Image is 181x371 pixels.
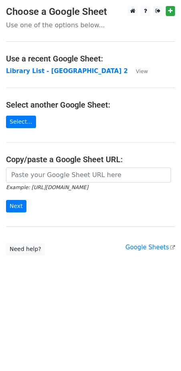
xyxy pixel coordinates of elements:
a: View [128,67,148,75]
h4: Copy/paste a Google Sheet URL: [6,155,175,164]
p: Use one of the options below... [6,21,175,29]
a: Select... [6,116,36,128]
a: Library List - [GEOGRAPHIC_DATA] 2 [6,67,128,75]
small: Example: [URL][DOMAIN_NAME] [6,184,88,190]
a: Need help? [6,243,45,255]
small: View [136,68,148,74]
h4: Use a recent Google Sheet: [6,54,175,63]
h4: Select another Google Sheet: [6,100,175,110]
input: Paste your Google Sheet URL here [6,167,171,183]
a: Google Sheets [125,244,175,251]
input: Next [6,200,26,212]
h3: Choose a Google Sheet [6,6,175,18]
